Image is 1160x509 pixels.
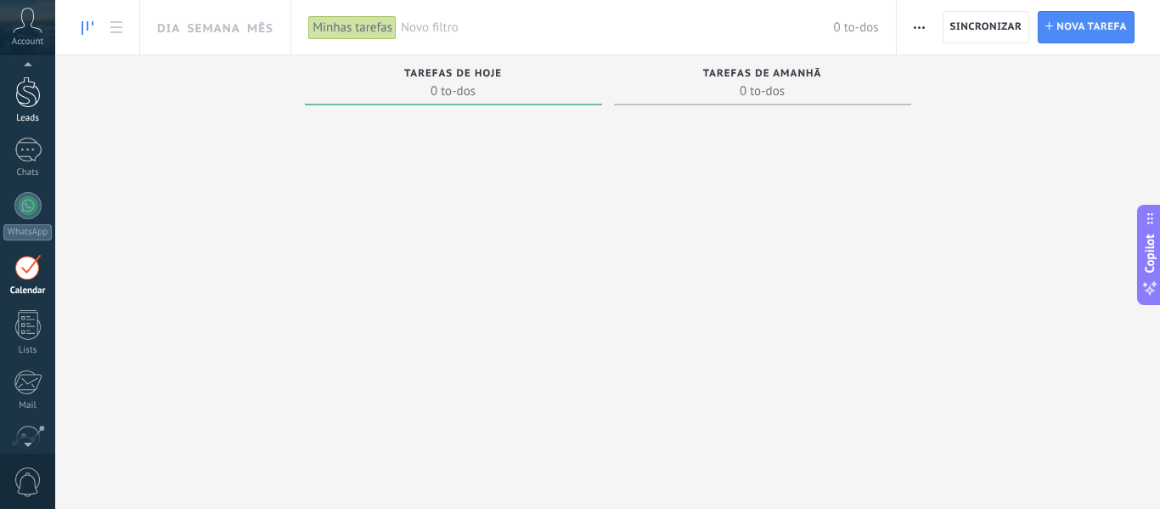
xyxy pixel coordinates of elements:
button: Mais [907,11,932,43]
span: Copilot [1141,234,1158,273]
div: Tarefas de hoje [313,68,594,82]
div: Leads [3,113,53,124]
span: Account [12,37,43,48]
div: Mail [3,400,53,411]
div: WhatsApp [3,224,52,240]
a: Quadro de tarefas [73,11,102,44]
span: 0 to-dos [834,20,879,36]
div: Lists [3,345,53,356]
span: Nova tarefa [1056,12,1127,42]
span: Novo filtro [401,20,834,36]
span: Tarefas de amanhã [703,68,822,80]
div: Minhas tarefas [308,15,397,40]
div: Chats [3,167,53,178]
button: Sincronizar [943,11,1030,43]
div: Tarefas de amanhã [622,68,903,82]
button: Nova tarefa [1038,11,1135,43]
span: Sincronizar [950,22,1022,32]
span: 0 to-dos [622,82,903,99]
a: Lista de tarefas [102,11,131,44]
span: 0 to-dos [313,82,594,99]
span: Tarefas de hoje [404,68,502,80]
div: Calendar [3,286,53,297]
